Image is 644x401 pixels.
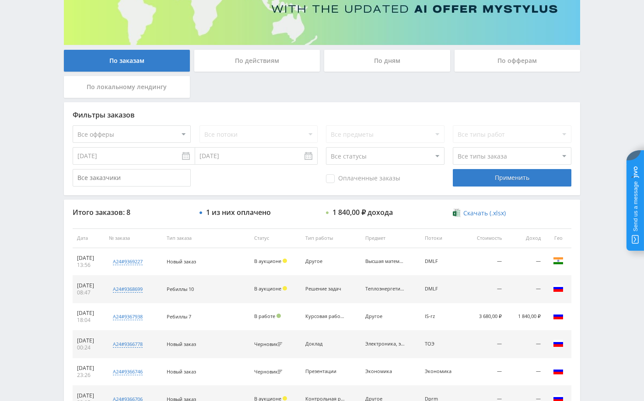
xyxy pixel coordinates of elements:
div: Другое [365,314,405,319]
td: 3 680,00 ₽ [464,303,506,331]
th: Гео [545,228,571,248]
div: Доклад [305,341,345,347]
div: a24#9367938 [113,313,143,320]
div: Другое [305,259,345,264]
a: Скачать (.xlsx) [453,209,505,218]
div: Фильтры заказов [73,111,571,119]
td: — [464,358,506,386]
span: Холд [283,259,287,263]
div: По локальному лендингу [64,76,190,98]
div: a24#9368699 [113,286,143,293]
th: Тип заказа [162,228,250,248]
div: Черновик [254,342,284,347]
div: [DATE] [77,365,100,372]
div: Применить [453,169,571,187]
th: Предмет [361,228,420,248]
span: Ребиллы 10 [167,286,194,292]
img: rus.png [553,283,563,294]
div: DMLF [425,259,460,264]
img: xlsx [453,208,460,217]
div: a24#9366778 [113,341,143,348]
th: Потоки [420,228,464,248]
div: Курсовая работа [305,314,345,319]
div: Экономика [425,369,460,374]
div: ТОЭ [425,341,460,347]
span: Оплаченные заказы [326,174,400,183]
img: ind.png [553,256,563,266]
th: Доход [506,228,545,248]
span: Холд [283,396,287,401]
div: DMLF [425,286,460,292]
div: [DATE] [77,310,100,317]
div: По действиям [194,50,320,72]
div: 08:47 [77,289,100,296]
div: По дням [324,50,450,72]
div: IS-rz [425,314,460,319]
td: — [464,276,506,303]
div: [DATE] [77,337,100,344]
img: rus.png [553,311,563,321]
td: — [464,331,506,358]
td: — [464,248,506,276]
div: По заказам [64,50,190,72]
div: 1 из них оплачено [206,208,271,216]
div: a24#9366746 [113,368,143,375]
span: В работе [254,313,275,319]
td: — [506,358,545,386]
img: rus.png [553,338,563,349]
td: 1 840,00 ₽ [506,303,545,331]
span: Новый заказ [167,341,196,347]
th: Дата [73,228,105,248]
div: 13:56 [77,262,100,269]
div: По офферам [455,50,581,72]
div: 23:26 [77,372,100,379]
div: Теплоэнергетика и теплотехника [365,286,405,292]
th: № заказа [105,228,162,248]
div: 18:04 [77,317,100,324]
th: Тип работы [301,228,360,248]
div: Черновик [254,369,284,375]
div: a24#9369227 [113,258,143,265]
td: — [506,248,545,276]
div: [DATE] [77,392,100,399]
div: [DATE] [77,255,100,262]
div: Экономика [365,369,405,374]
input: Все заказчики [73,169,191,187]
span: В аукционе [254,258,281,264]
td: — [506,331,545,358]
div: [DATE] [77,282,100,289]
span: Скачать (.xlsx) [463,210,506,217]
img: rus.png [553,366,563,376]
span: Ребиллы 7 [167,313,191,320]
span: Новый заказ [167,258,196,265]
th: Стоимость [464,228,506,248]
span: Подтвержден [276,314,281,318]
div: 1 840,00 ₽ дохода [332,208,393,216]
div: 00:24 [77,344,100,351]
div: Итого заказов: 8 [73,208,191,216]
span: В аукционе [254,285,281,292]
div: Электроника, электротехника, радиотехника [365,341,405,347]
td: — [506,276,545,303]
div: Решение задач [305,286,345,292]
div: Высшая математика [365,259,405,264]
th: Статус [250,228,301,248]
div: Презентации [305,369,345,374]
span: Новый заказ [167,368,196,375]
span: Холд [283,286,287,290]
